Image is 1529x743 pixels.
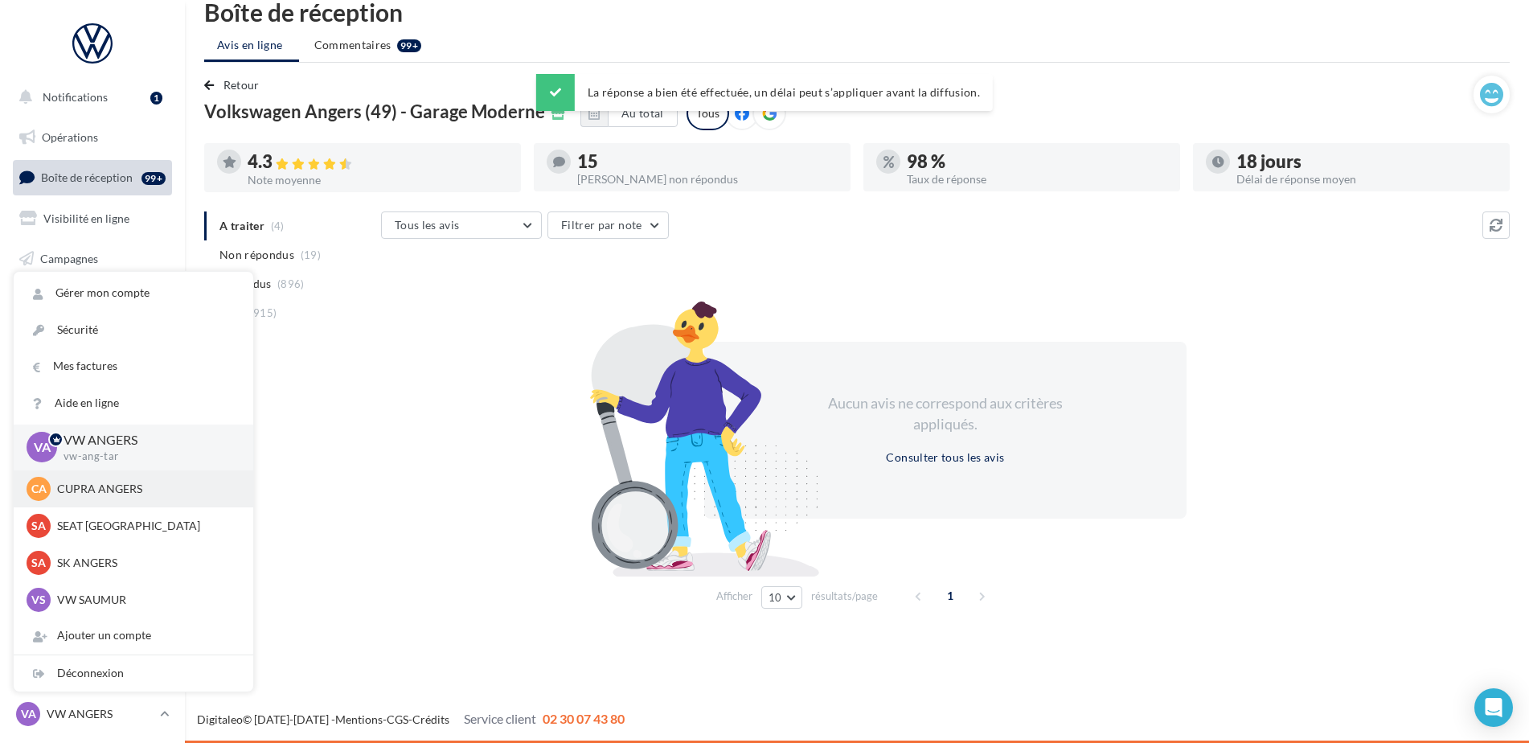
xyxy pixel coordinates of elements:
[301,248,321,261] span: (19)
[536,74,993,111] div: La réponse a bien été effectuée, un délai peut s’appliquer avant la diffusion.
[412,712,449,726] a: Crédits
[31,592,46,608] span: VS
[248,153,508,171] div: 4.3
[907,174,1167,185] div: Taux de réponse
[1236,174,1497,185] div: Délai de réponse moyen
[387,712,408,726] a: CGS
[907,153,1167,170] div: 98 %
[34,438,51,457] span: VA
[10,160,175,195] a: Boîte de réception99+
[543,711,625,726] span: 02 30 07 43 80
[314,37,391,53] span: Commentaires
[10,281,175,315] a: Contacts
[10,401,175,449] a: PLV et print personnalisable
[57,555,234,571] p: SK ANGERS
[395,218,460,232] span: Tous les avis
[14,312,253,348] a: Sécurité
[761,586,802,609] button: 10
[1236,153,1497,170] div: 18 jours
[204,76,266,95] button: Retour
[43,90,108,104] span: Notifications
[64,431,228,449] p: VW ANGERS
[31,555,46,571] span: SA
[879,448,1010,467] button: Consulter tous les avis
[57,592,234,608] p: VW SAUMUR
[250,306,277,319] span: (915)
[811,589,878,604] span: résultats/page
[14,618,253,654] div: Ajouter un compte
[1474,688,1513,727] div: Open Intercom Messenger
[13,699,172,729] a: VA VW ANGERS
[31,481,47,497] span: CA
[10,322,175,355] a: Médiathèque
[64,449,228,464] p: vw-ang-tar
[41,170,133,184] span: Boîte de réception
[397,39,421,52] div: 99+
[150,92,162,105] div: 1
[197,712,625,726] span: © [DATE]-[DATE] - - -
[335,712,383,726] a: Mentions
[10,121,175,154] a: Opérations
[42,130,98,144] span: Opérations
[43,211,129,225] span: Visibilité en ligne
[14,348,253,384] a: Mes factures
[14,655,253,692] div: Déconnexion
[21,706,36,722] span: VA
[807,393,1084,434] div: Aucun avis ne correspond aux critères appliqués.
[716,589,752,604] span: Afficher
[14,275,253,311] a: Gérer mon compte
[577,174,838,185] div: [PERSON_NAME] non répondus
[57,481,234,497] p: CUPRA ANGERS
[14,385,253,421] a: Aide en ligne
[381,211,542,239] button: Tous les avis
[204,103,545,121] span: Volkswagen Angers (49) - Garage Moderne
[219,247,294,263] span: Non répondus
[40,251,98,265] span: Campagnes
[47,706,154,722] p: VW ANGERS
[547,211,669,239] button: Filtrer par note
[577,153,838,170] div: 15
[10,202,175,236] a: Visibilité en ligne
[141,172,166,185] div: 99+
[248,174,508,186] div: Note moyenne
[10,362,175,396] a: Calendrier
[197,712,243,726] a: Digitaleo
[10,455,175,503] a: Campagnes DataOnDemand
[31,518,46,534] span: SA
[223,78,260,92] span: Retour
[464,711,536,726] span: Service client
[10,242,175,276] a: Campagnes
[10,80,169,114] button: Notifications 1
[57,518,234,534] p: SEAT [GEOGRAPHIC_DATA]
[277,277,305,290] span: (896)
[937,583,963,609] span: 1
[769,591,782,604] span: 10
